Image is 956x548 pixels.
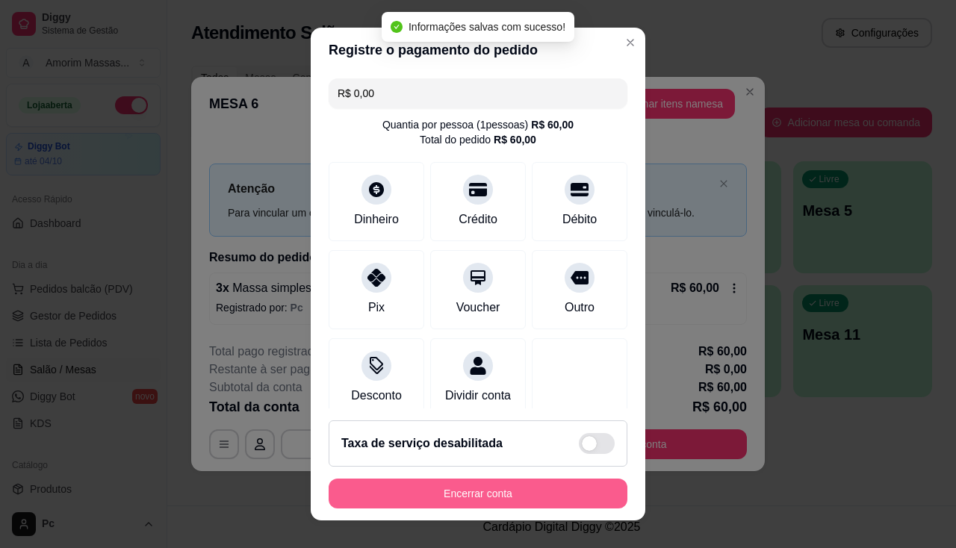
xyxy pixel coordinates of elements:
div: Quantia por pessoa ( 1 pessoas) [382,117,574,132]
div: Dinheiro [354,211,399,228]
span: Informações salvas com sucesso! [409,21,565,33]
div: Dividir conta [445,387,511,405]
div: Outro [565,299,595,317]
h2: Taxa de serviço desabilitada [341,435,503,452]
div: Voucher [456,299,500,317]
div: Pix [368,299,385,317]
button: Encerrar conta [329,479,627,508]
div: Débito [562,211,597,228]
div: R$ 60,00 [494,132,536,147]
input: Ex.: hambúrguer de cordeiro [338,78,618,108]
button: Close [618,31,642,55]
div: R$ 60,00 [531,117,574,132]
div: Crédito [459,211,497,228]
span: check-circle [391,21,403,33]
div: Total do pedido [420,132,536,147]
header: Registre o pagamento do pedido [311,28,645,72]
div: Desconto [351,387,402,405]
